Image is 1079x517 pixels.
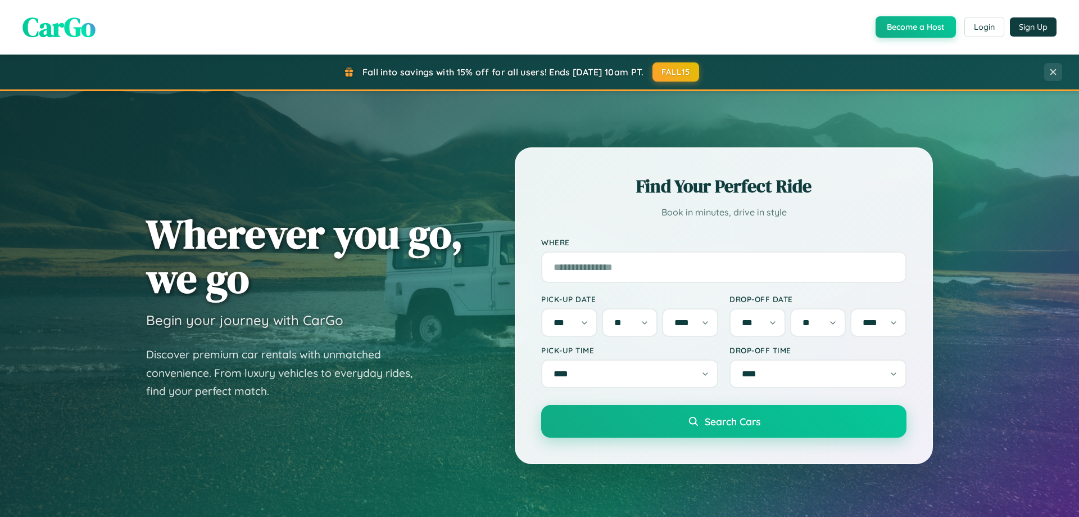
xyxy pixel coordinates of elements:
span: Fall into savings with 15% off for all users! Ends [DATE] 10am PT. [362,66,644,78]
label: Drop-off Date [729,294,906,304]
button: FALL15 [652,62,700,82]
button: Search Cars [541,405,906,438]
label: Pick-up Time [541,345,718,355]
button: Login [964,17,1004,37]
label: Pick-up Date [541,294,718,304]
label: Where [541,237,906,247]
p: Book in minutes, drive in style [541,204,906,221]
h2: Find Your Perfect Ride [541,174,906,199]
span: Search Cars [705,415,760,428]
p: Discover premium car rentals with unmatched convenience. From luxury vehicles to everyday rides, ... [146,345,427,401]
h3: Begin your journey with CarGo [146,312,343,329]
h1: Wherever you go, we go [146,212,463,300]
label: Drop-off Time [729,345,906,355]
span: CarGo [22,8,96,46]
button: Become a Host [876,16,956,38]
button: Sign Up [1010,17,1057,37]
